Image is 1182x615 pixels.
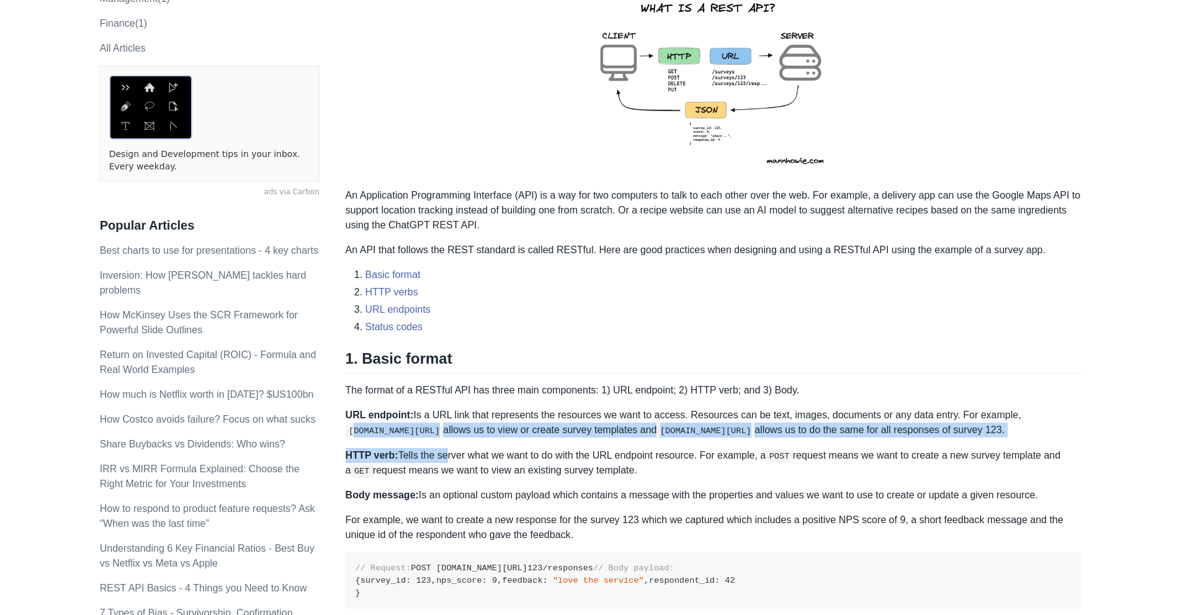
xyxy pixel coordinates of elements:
h2: 1. Basic format [346,349,1083,373]
a: All Articles [100,43,146,53]
span: , [644,576,649,585]
p: An API that follows the REST standard is called RESTful. Here are good practices when designing a... [346,243,1083,258]
span: { [356,576,360,585]
a: Understanding 6 Key Financial Ratios - Best Buy vs Netflix vs Meta vs Apple [100,543,315,568]
span: : [482,576,487,585]
p: Is an optional custom payload which contains a message with the properties and values we want to ... [346,488,1083,503]
span: : [543,576,548,585]
span: 123 [527,563,542,573]
a: Inversion: How [PERSON_NAME] tackles hard problems [100,270,307,295]
code: [DOMAIN_NAME][URL] [656,424,754,437]
code: POST [DOMAIN_NAME][URL] /responses survey_id nps_score feedback respondent_id [356,563,735,597]
span: : [406,576,411,585]
a: URL endpoints [365,304,431,315]
span: , [431,576,436,585]
p: For example, we want to create a new response for the survey 123 which we captured which includes... [346,513,1083,542]
code: GET [351,465,373,477]
a: How much is Netflix worth in [DATE]? $US100bn [100,389,314,400]
a: How Costco avoids failure? Focus on what sucks [100,414,316,424]
a: How to respond to product feature requests? Ask “When was the last time” [100,503,315,529]
span: } [356,588,360,598]
a: Status codes [365,321,423,332]
p: Is a URL link that represents the resources we want to access. Resources can be text, images, doc... [346,408,1083,438]
span: 42 [725,576,735,585]
h3: Popular Articles [100,218,320,233]
img: ads via Carbon [109,75,192,140]
code: POST [766,450,793,462]
span: // Request: [356,563,411,573]
span: 123 [416,576,431,585]
span: , [497,576,502,585]
a: HTTP verbs [365,287,418,297]
p: Tells the server what we want to do with the URL endpoint resource. For example, a request means ... [346,448,1083,478]
a: Share Buybacks vs Dividends: Who wins? [100,439,285,449]
code: [DOMAIN_NAME][URL] [346,424,444,437]
a: How McKinsey Uses the SCR Framework for Powerful Slide Outlines [100,310,298,335]
span: : [715,576,720,585]
a: Design and Development tips in your inbox. Every weekday. [109,148,310,173]
a: Finance(1) [100,18,147,29]
strong: Body message: [346,490,419,500]
a: Best charts to use for presentations - 4 key charts [100,245,318,256]
a: ads via Carbon [100,187,320,198]
span: 9 [492,576,497,585]
strong: URL endpoint: [346,410,414,420]
a: REST API Basics - 4 Things you Need to Know [100,583,307,593]
a: Return on Invested Capital (ROIC) - Formula and Real World Examples [100,349,316,375]
p: The format of a RESTful API has three main components: 1) URL endpoint; 2) HTTP verb; and 3) Body. [346,383,1083,398]
p: An Application Programming Interface (API) is a way for two computers to talk to each other over ... [346,188,1083,233]
span: // Body payload: [593,563,674,573]
span: "love the service" [553,576,644,585]
a: Basic format [365,269,421,280]
strong: HTTP verb: [346,450,398,460]
a: IRR vs MIRR Formula Explained: Choose the Right Metric for Your Investments [100,464,300,489]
